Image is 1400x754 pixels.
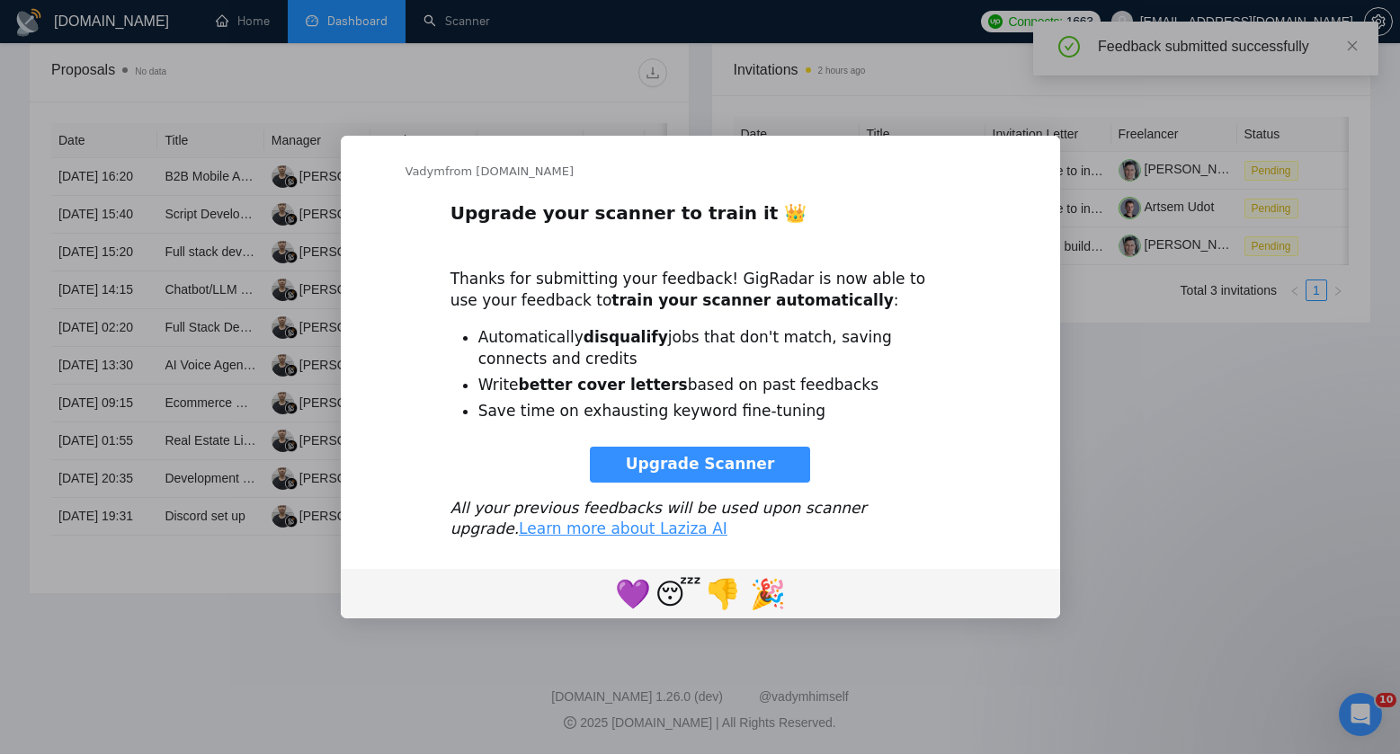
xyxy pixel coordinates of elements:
[450,499,867,538] i: All your previous feedbacks will be used upon scanner upgrade.
[450,202,807,224] b: Upgrade your scanner to train it 👑
[626,455,775,473] span: Upgrade Scanner
[445,164,574,178] span: from [DOMAIN_NAME]
[615,577,651,611] span: 💜
[700,572,745,615] span: 1 reaction
[611,572,655,615] span: purple heart reaction
[995,136,1060,200] span: Close
[655,572,700,615] span: sleeping reaction
[450,248,950,312] div: Thanks for submitting your feedback! GigRadar is now able to use your feedback to :
[705,577,741,611] span: 👎
[590,447,811,483] a: Upgrade Scanner
[362,157,391,186] img: Profile image for Vadym
[750,577,786,611] span: 🎉
[655,577,701,611] span: 😴
[478,401,950,422] li: Save time on exhausting keyword fine-tuning
[519,519,727,537] a: Learn more about Laziza AI
[478,375,950,396] li: Write based on past feedbacks
[406,164,445,178] span: Vadym
[519,376,688,394] b: better cover letters
[745,572,790,615] span: tada reaction
[584,328,668,346] b: disqualify
[611,291,894,309] b: train your scanner automatically
[478,327,950,370] li: Automatically jobs that don't match, saving connects and credits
